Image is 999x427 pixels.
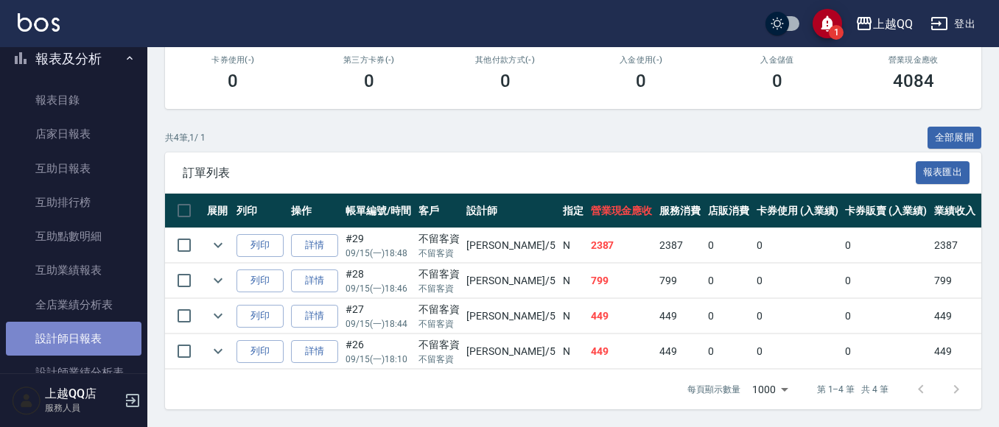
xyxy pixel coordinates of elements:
[916,165,970,179] a: 報表匯出
[346,317,411,331] p: 09/15 (一) 18:44
[291,305,338,328] a: 詳情
[364,71,374,91] h3: 0
[930,334,979,369] td: 449
[418,317,460,331] p: 不留客資
[418,247,460,260] p: 不留客資
[753,194,842,228] th: 卡券使用 (入業績)
[207,269,229,292] button: expand row
[841,264,930,298] td: 0
[6,152,141,186] a: 互助日報表
[587,228,656,263] td: 2387
[893,71,934,91] h3: 4084
[18,13,60,32] img: Logo
[233,194,287,228] th: 列印
[418,267,460,282] div: 不留客資
[6,219,141,253] a: 互助點數明細
[6,356,141,389] a: 設計師業績分析表
[415,194,463,228] th: 客戶
[587,264,656,298] td: 799
[636,71,646,91] h3: 0
[817,383,888,396] p: 第 1–4 筆 共 4 筆
[925,10,981,38] button: 登出
[746,370,793,409] div: 1000
[873,15,913,33] div: 上越QQ
[6,117,141,151] a: 店家日報表
[207,234,229,256] button: expand row
[346,282,411,295] p: 09/15 (一) 18:46
[829,25,844,40] span: 1
[342,194,415,228] th: 帳單編號/時間
[656,264,704,298] td: 799
[6,83,141,117] a: 報表目錄
[656,334,704,369] td: 449
[587,299,656,334] td: 449
[727,55,828,65] h2: 入金儲值
[6,186,141,219] a: 互助排行榜
[656,194,704,228] th: 服務消費
[930,299,979,334] td: 449
[418,337,460,353] div: 不留客資
[342,264,415,298] td: #28
[841,194,930,228] th: 卡券販賣 (入業績)
[236,269,284,292] button: 列印
[6,40,141,78] button: 報表及分析
[753,334,842,369] td: 0
[863,55,964,65] h2: 營業現金應收
[45,401,120,414] p: 服務人員
[12,386,41,415] img: Person
[418,302,460,317] div: 不留客資
[841,228,930,263] td: 0
[930,264,979,298] td: 799
[228,71,238,91] h3: 0
[6,253,141,287] a: 互助業績報表
[463,299,558,334] td: [PERSON_NAME] /5
[291,269,338,292] a: 詳情
[346,247,411,260] p: 09/15 (一) 18:48
[207,305,229,327] button: expand row
[463,264,558,298] td: [PERSON_NAME] /5
[559,299,587,334] td: N
[45,387,120,401] h5: 上越QQ店
[291,340,338,363] a: 詳情
[463,228,558,263] td: [PERSON_NAME] /5
[346,353,411,366] p: 09/15 (一) 18:10
[656,299,704,334] td: 449
[704,228,753,263] td: 0
[687,383,740,396] p: 每頁顯示數量
[559,334,587,369] td: N
[165,131,206,144] p: 共 4 筆, 1 / 1
[704,264,753,298] td: 0
[500,71,511,91] h3: 0
[287,194,342,228] th: 操作
[813,9,842,38] button: save
[6,288,141,322] a: 全店業績分析表
[559,194,587,228] th: 指定
[841,334,930,369] td: 0
[183,166,916,180] span: 訂單列表
[559,228,587,263] td: N
[656,228,704,263] td: 2387
[463,194,558,228] th: 設計師
[587,334,656,369] td: 449
[559,264,587,298] td: N
[704,194,753,228] th: 店販消費
[591,55,692,65] h2: 入金使用(-)
[342,334,415,369] td: #26
[183,55,284,65] h2: 卡券使用(-)
[841,299,930,334] td: 0
[207,340,229,362] button: expand row
[463,334,558,369] td: [PERSON_NAME] /5
[418,282,460,295] p: 不留客資
[236,305,284,328] button: 列印
[587,194,656,228] th: 營業現金應收
[6,322,141,356] a: 設計師日報表
[928,127,982,149] button: 全部展開
[916,161,970,184] button: 報表匯出
[319,55,420,65] h2: 第三方卡券(-)
[203,194,233,228] th: 展開
[930,194,979,228] th: 業績收入
[455,55,555,65] h2: 其他付款方式(-)
[772,71,782,91] h3: 0
[753,264,842,298] td: 0
[236,340,284,363] button: 列印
